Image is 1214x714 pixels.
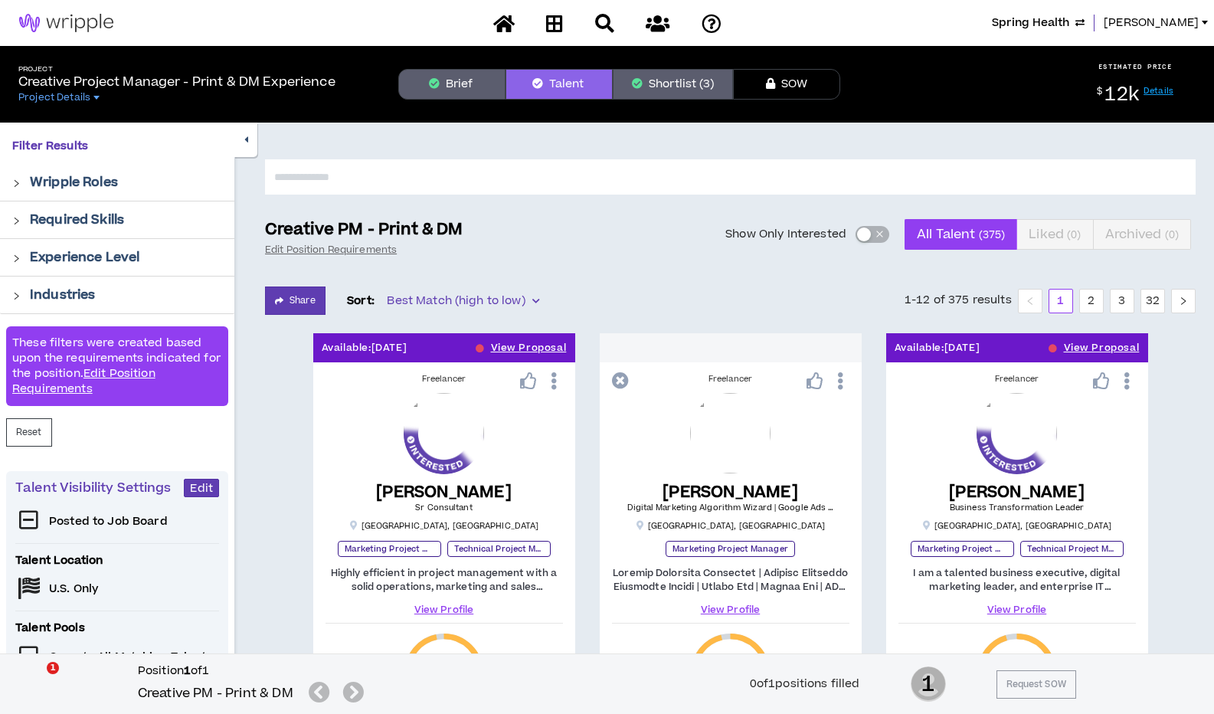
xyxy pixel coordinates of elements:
[12,217,21,225] span: right
[917,216,1005,253] span: All Talent
[338,541,441,557] p: Marketing Project Manager
[347,293,375,310] p: Sort:
[322,341,407,355] p: Available: [DATE]
[1020,541,1124,557] p: Technical Project Manager
[612,373,849,385] div: Freelancer
[1049,289,1073,313] li: 1
[1049,290,1072,313] a: 1
[1064,333,1140,362] button: View Proposal
[190,481,213,496] span: Edit
[733,69,840,100] button: SOW
[265,219,463,241] p: Creative PM - Print & DM
[1140,289,1165,313] li: 32
[613,69,733,100] button: Shortlist (3)
[911,541,1014,557] p: Marketing Project Manager
[1144,85,1173,97] a: Details
[1104,81,1139,108] span: 12k
[15,479,184,497] p: Talent Visibility Settings
[1080,290,1103,313] a: 2
[750,676,860,693] div: 0 of 1 positions filled
[898,373,1136,385] div: Freelancer
[1018,289,1042,313] button: left
[949,483,1085,502] h5: [PERSON_NAME]
[898,603,1136,617] a: View Profile
[12,292,21,300] span: right
[415,502,472,513] span: Sr Consultant
[911,665,946,703] span: 1
[612,603,849,617] a: View Profile
[138,684,293,703] h5: Creative PM - Print & DM
[12,365,155,397] a: Edit Position Requirements
[856,226,889,243] button: Show Only Interested
[326,566,563,594] p: Highly efficient in project management with a solid operations, marketing and sales background in...
[1165,228,1179,242] small: ( 0 )
[18,91,90,103] span: Project Details
[979,228,1006,242] small: ( 375 )
[1179,296,1188,306] span: right
[15,662,52,699] iframe: Intercom live chat
[1111,290,1134,313] a: 3
[184,479,219,497] button: Edit
[30,211,124,229] p: Required Skills
[1110,289,1134,313] li: 3
[1029,216,1081,253] span: Liked
[725,227,846,242] span: Show Only Interested
[992,15,1069,31] span: Spring Health
[1018,289,1042,313] li: Previous Page
[6,326,228,406] div: These filters were created based upon the requirements indicated for the position.
[612,566,849,594] p: Loremip Dolorsita Consectet | Adipisc Elitseddo Eiusmodte Incidi | Utlabo Etd | Magnaa Eni | ADM ...
[184,663,191,679] b: 1
[1105,216,1180,253] span: Archived
[666,541,795,557] p: Marketing Project Manager
[996,670,1076,699] button: Request SOW
[138,663,370,679] h6: Position of 1
[1026,296,1035,306] span: left
[18,65,335,74] h5: Project
[1098,62,1173,71] p: ESTIMATED PRICE
[49,514,168,529] p: Posted to Job Board
[265,244,397,256] a: Edit Position Requirements
[1104,15,1199,31] span: [PERSON_NAME]
[1171,289,1196,313] li: Next Page
[398,69,506,100] button: Brief
[30,173,118,192] p: Wripple Roles
[404,393,484,473] img: 723ABOZ7yevVOti5mFcA0Ynlqz6gF1FlAfYG0wDN.png
[905,289,1012,313] li: 1-12 of 375 results
[447,541,551,557] p: Technical Project Manager
[12,138,222,155] p: Filter Results
[1171,289,1196,313] button: right
[1141,290,1164,313] a: 32
[491,333,567,362] button: View Proposal
[922,520,1112,532] p: [GEOGRAPHIC_DATA] , [GEOGRAPHIC_DATA]
[506,69,613,100] button: Talent
[1067,228,1081,242] small: ( 0 )
[1097,85,1102,98] sup: $
[376,483,512,502] h5: [PERSON_NAME]
[898,566,1136,594] p: I am a talented business executive, digital marketing leader, and enterprise IT engagement direct...
[992,15,1085,31] button: Spring Health
[12,254,21,263] span: right
[30,248,139,267] p: Experience Level
[349,520,539,532] p: [GEOGRAPHIC_DATA] , [GEOGRAPHIC_DATA]
[1079,289,1104,313] li: 2
[950,502,1084,513] span: Business Transformation Leader
[18,73,335,91] p: Creative Project Manager - Print & DM Experience
[326,603,563,617] a: View Profile
[387,290,538,313] span: Best Match (high to low)
[6,418,52,447] button: Reset
[12,179,21,188] span: right
[326,373,563,385] div: Freelancer
[30,286,95,304] p: Industries
[627,483,834,502] h5: [PERSON_NAME]
[977,393,1057,473] img: UbumwqRudO7H15qIoGoTw7cRWP2olgWJSRdsaBQe.png
[47,662,59,674] span: 1
[265,287,326,315] button: Share
[690,393,771,473] img: pA17YHAY26doQ3jzGpJkdFv95kW5oim9S3T5IHj3.png
[636,520,826,532] p: [GEOGRAPHIC_DATA] , [GEOGRAPHIC_DATA]
[895,341,980,355] p: Available: [DATE]
[627,502,968,513] span: Digital Marketing Algorithm Wizard | Google Ads | Social Ads | SEO | Fractional CMO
